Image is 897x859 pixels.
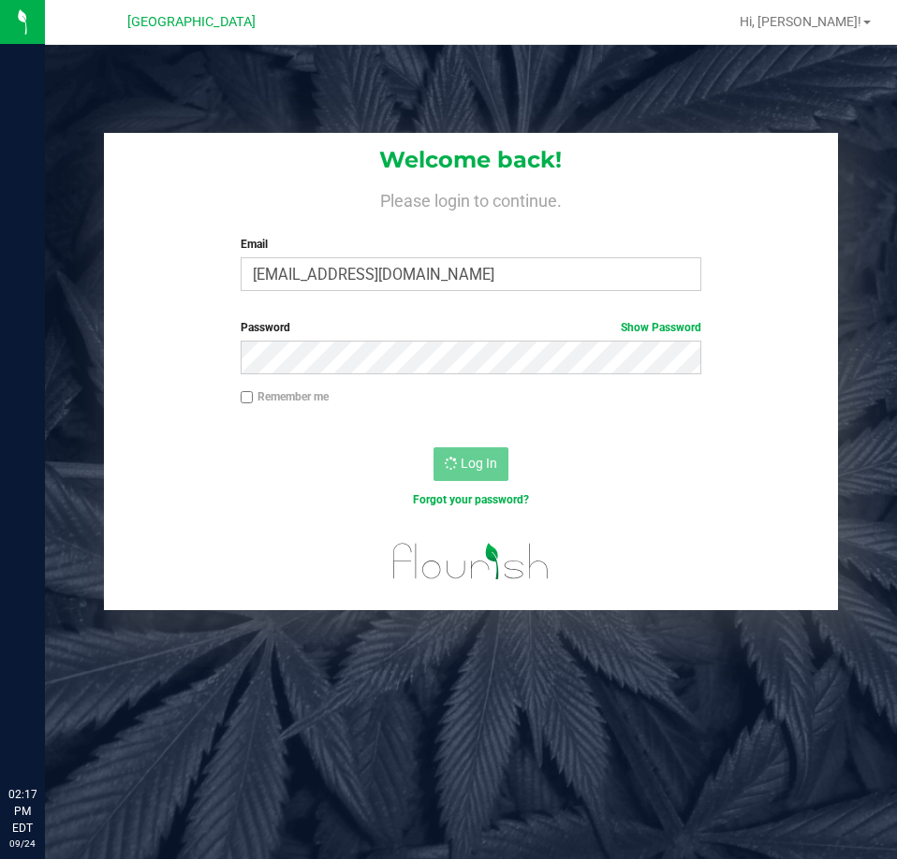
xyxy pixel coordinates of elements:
p: 09/24 [8,837,37,851]
h4: Please login to continue. [104,187,837,210]
img: flourish_logo.svg [379,528,563,595]
span: Password [241,321,290,334]
span: [GEOGRAPHIC_DATA] [127,14,256,30]
label: Remember me [241,388,329,405]
span: Hi, [PERSON_NAME]! [740,14,861,29]
span: Log In [461,456,497,471]
button: Log In [434,447,508,481]
label: Email [241,236,701,253]
p: 02:17 PM EDT [8,786,37,837]
input: Remember me [241,391,254,404]
h1: Welcome back! [104,148,837,172]
a: Show Password [621,321,701,334]
a: Forgot your password? [413,493,529,506]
